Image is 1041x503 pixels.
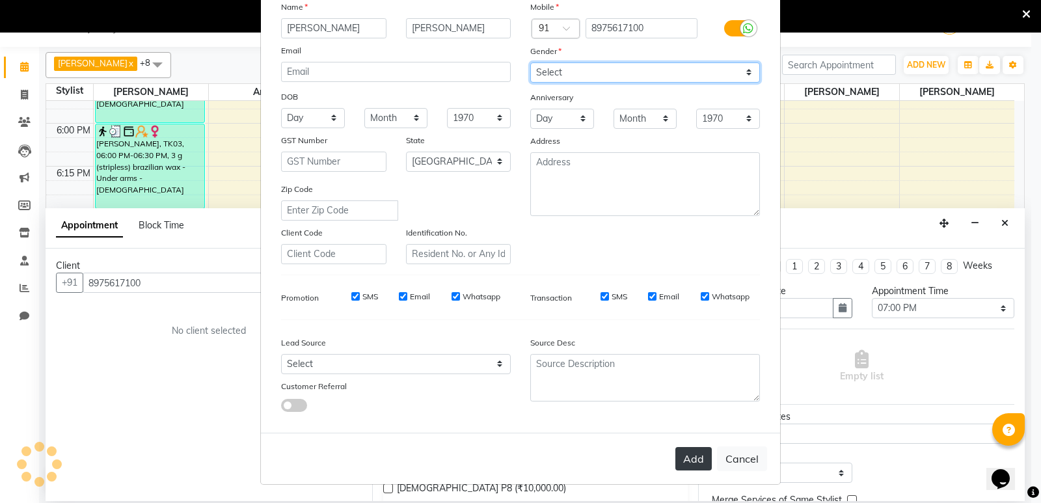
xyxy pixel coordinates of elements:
input: Resident No. or Any Id [406,244,511,264]
button: Cancel [717,446,767,471]
label: DOB [281,91,298,103]
label: Name [281,1,308,13]
input: Client Code [281,244,386,264]
label: Zip Code [281,184,313,195]
label: Mobile [530,1,559,13]
label: Source Desc [530,337,575,349]
label: Gender [530,46,561,57]
label: SMS [362,291,378,303]
label: Email [410,291,430,303]
input: GST Number [281,152,386,172]
button: Add [675,447,712,470]
label: Email [659,291,679,303]
label: State [406,135,425,146]
label: Whatsapp [463,291,500,303]
label: Transaction [530,292,572,304]
label: Lead Source [281,337,326,349]
label: Whatsapp [712,291,750,303]
label: Email [281,45,301,57]
label: Identification No. [406,227,467,239]
label: Promotion [281,292,319,304]
label: Address [530,135,560,147]
label: SMS [612,291,627,303]
input: Email [281,62,511,82]
label: Customer Referral [281,381,347,392]
label: Client Code [281,227,323,239]
label: Anniversary [530,92,573,103]
input: First Name [281,18,386,38]
input: Mobile [586,18,698,38]
input: Last Name [406,18,511,38]
input: Enter Zip Code [281,200,398,221]
label: GST Number [281,135,327,146]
